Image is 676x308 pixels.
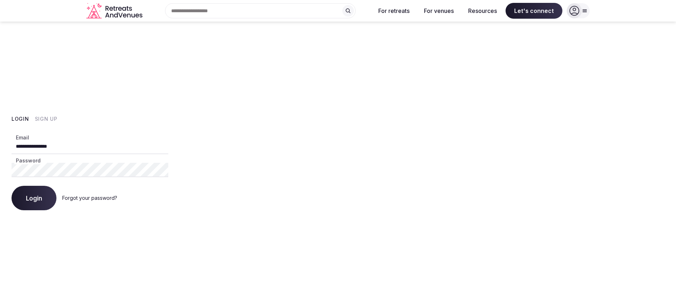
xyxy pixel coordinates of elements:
a: Forgot your password? [62,195,117,201]
span: Login [26,194,42,202]
a: Visit the homepage [86,3,144,19]
span: Let's connect [506,3,562,19]
button: Sign Up [35,115,58,123]
button: Login [12,115,29,123]
button: For retreats [373,3,415,19]
button: Resources [462,3,503,19]
svg: Retreats and Venues company logo [86,3,144,19]
button: For venues [418,3,460,19]
img: My Account Background [180,22,676,304]
button: Login [12,186,56,210]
